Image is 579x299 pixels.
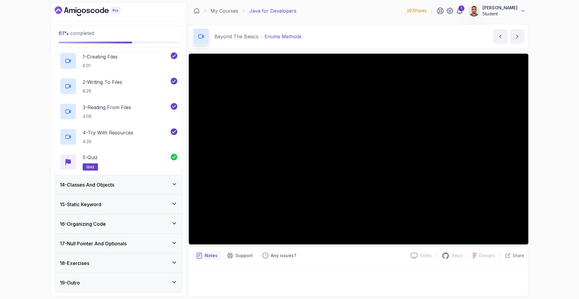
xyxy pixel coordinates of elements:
h3: 14 - Classes And Objects [60,181,114,188]
p: 4:39 [83,139,133,145]
iframe: 9 - Enums Methods [189,54,528,244]
p: Any issues? [271,253,296,259]
h3: 19 - Outro [60,279,80,286]
img: user profile image [468,5,480,17]
button: Support button [223,251,256,260]
button: 18-Exercises [55,253,182,273]
a: 1 [456,7,463,14]
p: 3 - Reading From Files [83,104,131,111]
span: quiz [86,165,94,169]
p: Share [513,253,524,259]
button: Share [500,253,524,259]
button: Feedback button [259,251,300,260]
h3: 16 - Organizing Code [60,220,106,228]
span: 61 % [59,30,69,36]
p: Student [482,11,517,17]
p: 1 - Creating Files [83,53,118,60]
div: 1 [458,5,464,11]
p: 4:08 [83,113,131,119]
p: 8:26 [83,88,122,94]
button: 4-Try With Resources4:39 [60,128,177,145]
p: Notes [205,253,217,259]
button: 3-Reading From Files4:08 [60,103,177,120]
span: completed [59,30,94,36]
button: 16-Organizing Code [55,214,182,234]
p: [PERSON_NAME] [482,5,517,11]
button: user profile image[PERSON_NAME]Student [468,5,526,17]
h3: 15 - Static Keyword [60,201,101,208]
p: 297 Points [407,8,427,14]
p: Repo [452,253,463,259]
p: Java for Developers [249,7,296,14]
p: Beyond The Basics [214,33,258,40]
button: notes button [193,251,221,260]
p: 2 - Writing To Files [83,78,122,86]
a: My Courses [210,7,238,14]
p: Support [236,253,253,259]
button: 1-Creating Files6:01 [60,52,177,69]
button: 17-Null Pointer And Optionals [55,234,182,253]
button: 5-Quizquiz [60,154,177,171]
p: 4 - Try With Resources [83,129,133,136]
p: Slides [420,253,432,259]
button: 14-Classes And Objects [55,175,182,194]
h3: 17 - Null Pointer And Optionals [60,240,127,247]
button: 15-Static Keyword [55,195,182,214]
h3: 18 - Exercises [60,260,89,267]
p: Designs [479,253,495,259]
p: 5 - Quiz [83,154,98,161]
button: 19-Outro [55,273,182,292]
a: Dashboard [194,8,200,14]
p: 6:01 [83,63,118,69]
p: Enums Methods [264,33,302,40]
a: Dashboard [55,6,134,16]
button: previous content [493,29,508,44]
button: next content [510,29,524,44]
button: 2-Writing To Files8:26 [60,78,177,95]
